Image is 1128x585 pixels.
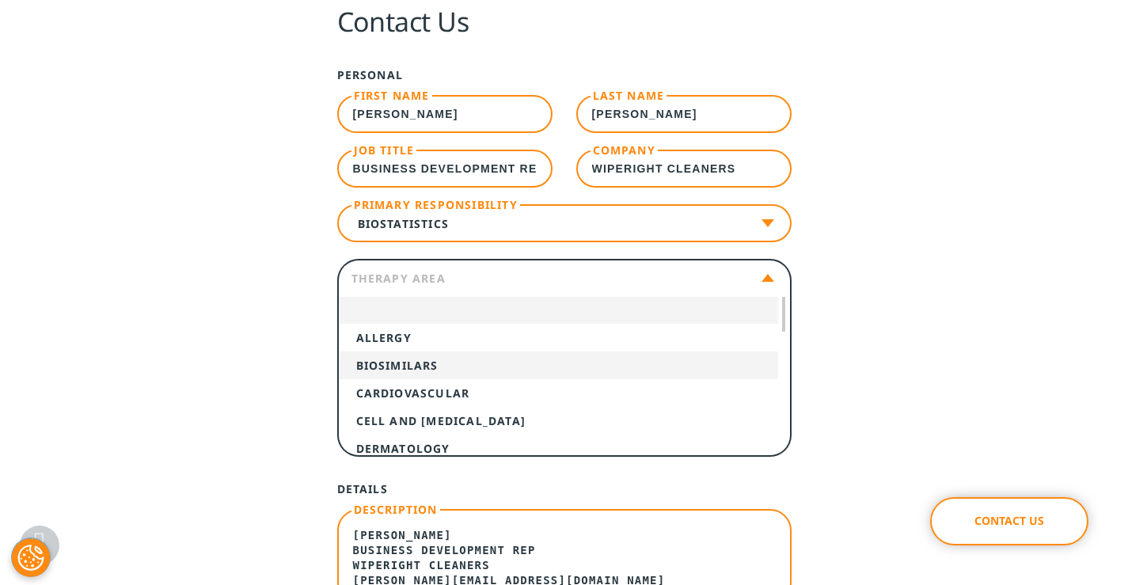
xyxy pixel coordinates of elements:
h3: Contact Us [337,4,792,39]
li: Cell And [MEDICAL_DATA] [339,407,778,435]
label: Therapy Area [351,270,446,285]
span: Biostatistics [339,206,790,241]
label: Description [351,499,440,519]
label: Company [591,139,658,159]
li: Dermatology [339,435,778,462]
li: Allergy [339,324,778,351]
li: Cardiovascular [339,379,778,407]
label: Job Title [351,139,417,159]
label: Last Name [591,85,667,104]
span: Biostatistics [337,204,792,242]
label: Primary Responsibility [351,194,520,214]
p: Personal [337,67,404,95]
a: Contact Us [930,497,1088,545]
button: Cookies Settings [11,538,51,577]
li: Biosimilars [339,351,778,379]
label: First Name [351,85,432,104]
p: Details [337,481,388,509]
